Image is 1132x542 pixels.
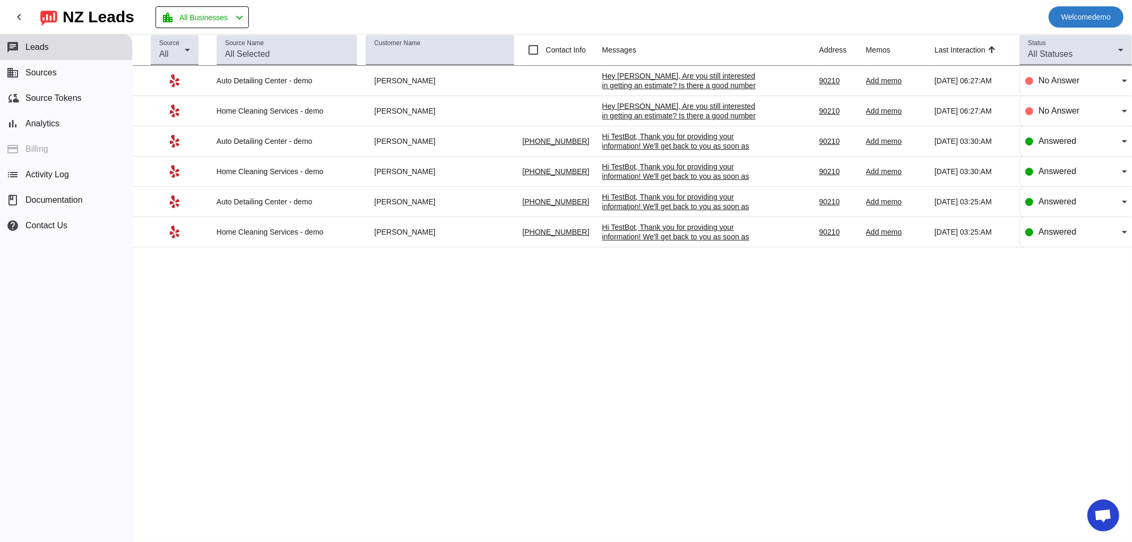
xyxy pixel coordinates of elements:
div: [PERSON_NAME] [366,76,514,85]
mat-icon: Yelp [168,226,181,238]
div: 90210 [819,136,857,146]
span: No Answer [1039,106,1079,115]
mat-label: Customer Name [374,40,420,47]
div: [PERSON_NAME] [366,167,514,176]
div: Hi TestBot, Thank you for providing your information! We'll get back to you as soon as possible, ... [602,192,762,230]
mat-label: Source Name [225,40,264,47]
a: [PHONE_NUMBER] [523,137,590,145]
label: Contact Info [544,45,586,55]
mat-icon: chat [6,41,19,54]
span: No Answer [1039,76,1079,85]
mat-icon: Yelp [168,165,181,178]
div: 90210 [819,227,857,237]
mat-label: Source [159,40,179,47]
mat-icon: Yelp [168,135,181,148]
span: demo [1061,10,1111,24]
mat-icon: cloud_sync [6,92,19,105]
mat-icon: Yelp [168,74,181,87]
span: Contact Us [25,221,67,230]
span: Answered [1039,227,1076,236]
a: [PHONE_NUMBER] [523,167,590,176]
div: Auto Detailing Center - demo [217,136,358,146]
div: Add memo [866,106,926,116]
div: [DATE] 03:25:AM [935,227,1011,237]
span: Answered [1039,136,1076,145]
div: [DATE] 06:27:AM [935,106,1011,116]
div: Add memo [866,167,926,176]
div: NZ Leads [63,10,134,24]
a: Open chat [1087,500,1119,531]
mat-icon: location_city [161,11,174,24]
div: 90210 [819,197,857,207]
span: Analytics [25,119,59,128]
button: Welcomedemo [1049,6,1124,28]
div: Hey [PERSON_NAME], Are you still interested in getting an estimate? Is there a good number to rea... [602,101,762,130]
span: All Businesses [179,10,228,25]
button: All Businesses [155,6,249,28]
div: Hi TestBot, Thank you for providing your information! We'll get back to you as soon as possible, ... [602,162,762,200]
div: 90210 [819,167,857,176]
div: [DATE] 03:30:AM [935,167,1011,176]
mat-icon: bar_chart [6,117,19,130]
div: Auto Detailing Center - demo [217,76,358,85]
div: [DATE] 06:27:AM [935,76,1011,85]
div: Add memo [866,227,926,237]
img: logo [40,8,57,26]
div: [DATE] 03:25:AM [935,197,1011,207]
div: Last Interaction [935,45,986,55]
span: Welcome [1061,13,1092,21]
div: Home Cleaning Services - demo [217,167,358,176]
mat-icon: list [6,168,19,181]
mat-icon: chevron_left [233,11,246,24]
mat-icon: help [6,219,19,232]
th: Messages [602,35,819,66]
mat-icon: Yelp [168,105,181,117]
div: Home Cleaning Services - demo [217,227,358,237]
div: Auto Detailing Center - demo [217,197,358,207]
input: All Selected [225,48,349,61]
span: Documentation [25,195,83,205]
div: 90210 [819,106,857,116]
div: [PERSON_NAME] [366,106,514,116]
div: Hi TestBot, Thank you for providing your information! We'll get back to you as soon as possible, ... [602,132,762,170]
div: Hey [PERSON_NAME], Are you still interested in getting an estimate? Is there a good number to rea... [602,71,762,100]
span: All Statuses [1028,49,1073,58]
span: Answered [1039,167,1076,176]
span: book [6,194,19,207]
div: Hi TestBot, Thank you for providing your information! We'll get back to you as soon as possible, ... [602,222,762,261]
mat-icon: chevron_left [13,11,25,23]
th: Memos [866,35,935,66]
a: [PHONE_NUMBER] [523,228,590,236]
div: Add memo [866,76,926,85]
div: Add memo [866,197,926,207]
div: [PERSON_NAME] [366,227,514,237]
th: Address [819,35,866,66]
div: [DATE] 03:30:AM [935,136,1011,146]
span: Leads [25,42,49,52]
div: Add memo [866,136,926,146]
div: Home Cleaning Services - demo [217,106,358,116]
div: 90210 [819,76,857,85]
span: All [159,49,169,58]
span: Sources [25,68,57,78]
div: [PERSON_NAME] [366,197,514,207]
div: [PERSON_NAME] [366,136,514,146]
mat-icon: Yelp [168,195,181,208]
span: Answered [1039,197,1076,206]
mat-icon: business [6,66,19,79]
span: Activity Log [25,170,69,179]
a: [PHONE_NUMBER] [523,197,590,206]
span: Source Tokens [25,93,82,103]
mat-label: Status [1028,40,1046,47]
